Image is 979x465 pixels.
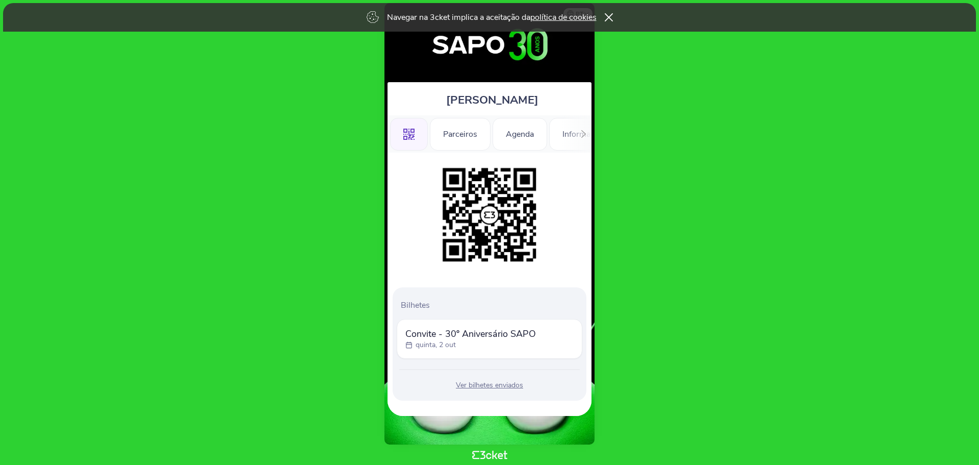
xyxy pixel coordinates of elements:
[530,12,597,23] a: política de cookies
[549,128,661,139] a: Informações Adicionais
[401,300,582,311] p: Bilhetes
[430,118,491,151] div: Parceiros
[493,128,547,139] a: Agenda
[416,340,456,350] p: quinta, 2 out
[549,118,661,151] div: Informações Adicionais
[446,92,538,108] span: [PERSON_NAME]
[387,12,597,23] p: Navegar na 3cket implica a aceitação da
[394,13,585,77] img: 30º Aniversário SAPO
[405,328,536,340] span: Convite - 30º Aniversário SAPO
[437,163,542,267] img: be3bef5a522849829756b97502f4fd0d.png
[430,128,491,139] a: Parceiros
[493,118,547,151] div: Agenda
[397,380,582,390] div: Ver bilhetes enviados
